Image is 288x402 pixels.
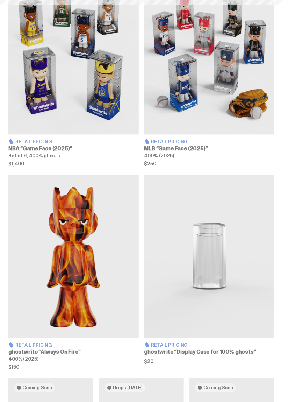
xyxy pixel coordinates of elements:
span: Drops [DATE] [113,385,143,391]
span: $20 [144,359,275,364]
span: 400% (2025) [8,356,38,362]
span: Coming Soon [203,385,233,391]
span: Retail Pricing [15,343,52,348]
span: Coming Soon [22,385,52,391]
img: Always On Fire [8,175,139,338]
span: Set of 6, 400% ghosts [8,153,60,159]
h3: NBA “Game Face (2025)” [8,146,139,152]
h3: MLB “Game Face (2025)” [144,146,275,152]
span: $250 [144,162,275,167]
a: Always On Fire Retail Pricing [8,175,139,370]
h3: ghostwrite “Display Case for 100% ghosts” [144,350,275,355]
span: Retail Pricing [151,343,188,348]
span: $150 [8,365,139,370]
img: Display Case for 100% ghosts [144,175,275,338]
span: Retail Pricing [151,140,188,144]
h3: ghostwrite “Always On Fire” [8,350,139,355]
span: 400% (2025) [144,153,174,159]
span: Retail Pricing [15,140,52,144]
a: Display Case for 100% ghosts Retail Pricing [144,175,275,370]
span: $1,400 [8,162,139,167]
